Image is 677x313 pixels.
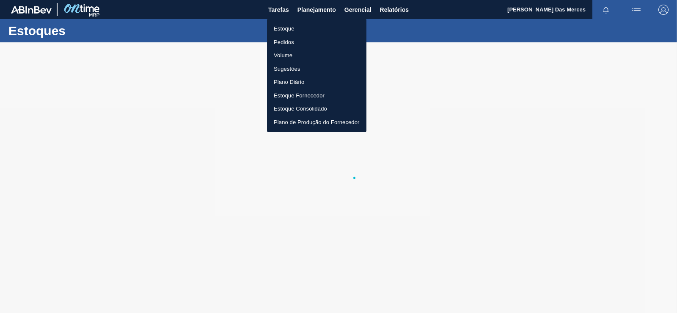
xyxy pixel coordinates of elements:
a: Estoque Consolidado [267,102,366,116]
a: Estoque Fornecedor [267,89,366,102]
a: Volume [267,49,366,62]
a: Sugestões [267,62,366,76]
a: Pedidos [267,36,366,49]
a: Estoque [267,22,366,36]
a: Plano Diário [267,75,366,89]
a: Plano de Produção do Fornecedor [267,116,366,129]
